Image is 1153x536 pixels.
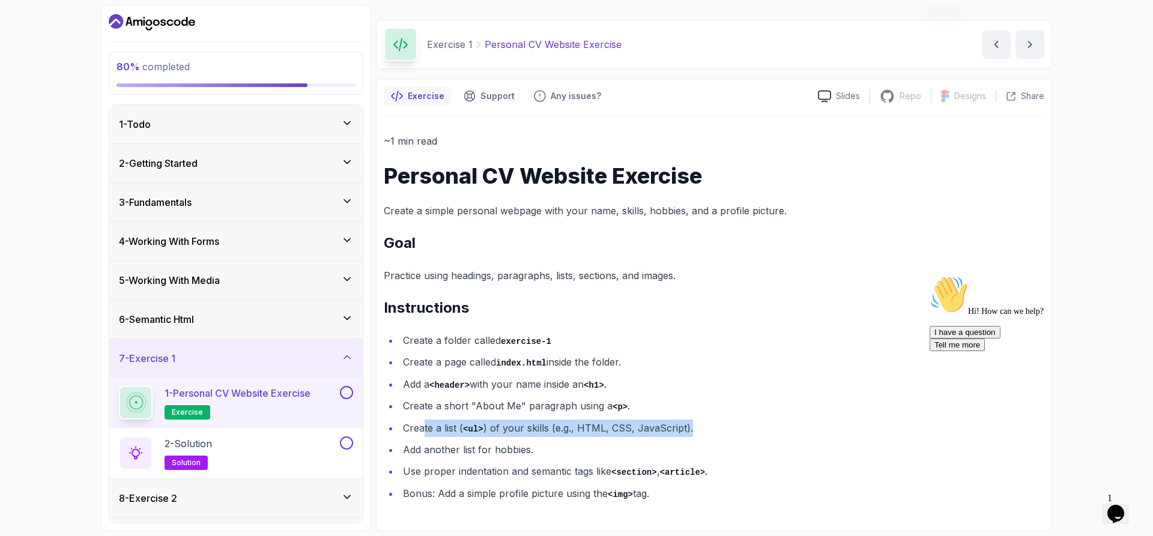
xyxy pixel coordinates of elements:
[399,376,1044,393] li: Add a with your name inside an .
[109,339,363,378] button: 7-Exercise 1
[399,354,1044,371] li: Create a page called inside the folder.
[900,90,921,102] p: Repo
[172,408,203,417] span: exercise
[165,436,212,451] p: 2 - Solution
[384,133,1044,149] p: ~1 min read
[429,381,470,390] code: <header>
[996,90,1044,102] button: Share
[613,402,628,412] code: <p>
[836,90,860,102] p: Slides
[119,491,177,505] h3: 8 - Exercise 2
[496,358,546,368] code: index.html
[384,202,1044,219] p: Create a simple personal webpage with your name, skills, hobbies, and a profile picture.
[384,267,1044,284] p: Practice using headings, paragraphs, lists, sections, and images.
[399,485,1044,502] li: Bonus: Add a simple profile picture using the tag.
[584,381,604,390] code: <h1>
[5,68,60,80] button: Tell me more
[427,37,473,52] p: Exercise 1
[5,5,221,80] div: 👋Hi! How can we help?I have a questionTell me more
[109,300,363,339] button: 6-Semantic Html
[109,261,363,300] button: 5-Working With Media
[109,183,363,221] button: 3-Fundamentals
[399,441,1044,458] li: Add another list for hobbies.
[1103,488,1141,524] iframe: chat widget
[119,386,353,420] button: 1-Personal CV Website Exerciseexercise
[463,424,483,434] code: <ul>
[399,332,1044,349] li: Create a folder called
[117,61,140,73] span: 80 %
[660,468,706,477] code: <article>
[109,479,363,517] button: 8-Exercise 2
[5,5,43,43] img: :wave:
[109,222,363,260] button: 4-Working With Forms
[119,273,220,288] h3: 5 - Working With Media
[501,337,551,346] code: exercise-1
[527,86,608,106] button: Feedback button
[384,233,1044,253] h2: Goal
[611,468,657,477] code: <section>
[5,55,76,68] button: I have a question
[982,30,1011,59] button: previous content
[119,195,192,209] h3: 3 - Fundamentals
[1015,30,1044,59] button: next content
[551,90,601,102] p: Any issues?
[808,90,870,103] a: Slides
[119,436,353,470] button: 2-Solutionsolution
[608,490,633,499] code: <img>
[109,144,363,182] button: 2-Getting Started
[399,420,1044,437] li: Create a list ( ) of your skills (e.g., HTML, CSS, JavaScript).
[1021,90,1044,102] p: Share
[485,37,622,52] p: Personal CV Website Exercise
[399,397,1044,415] li: Create a short "About Me" paragraph using a .
[5,36,119,45] span: Hi! How can we help?
[119,312,194,327] h3: 6 - Semantic Html
[384,86,452,106] button: notes button
[456,86,522,106] button: Support button
[954,90,986,102] p: Designs
[925,271,1141,482] iframe: chat widget
[384,164,1044,188] h1: Personal CV Website Exercise
[119,156,198,170] h3: 2 - Getting Started
[119,117,151,131] h3: 1 - Todo
[399,463,1044,480] li: Use proper indentation and semantic tags like , .
[384,298,1044,318] h2: Instructions
[109,13,195,32] a: Dashboard
[119,351,175,366] h3: 7 - Exercise 1
[408,90,444,102] p: Exercise
[480,90,515,102] p: Support
[109,105,363,143] button: 1-Todo
[119,234,219,248] h3: 4 - Working With Forms
[165,386,310,400] p: 1 - Personal CV Website Exercise
[117,61,190,73] span: completed
[172,458,201,468] span: solution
